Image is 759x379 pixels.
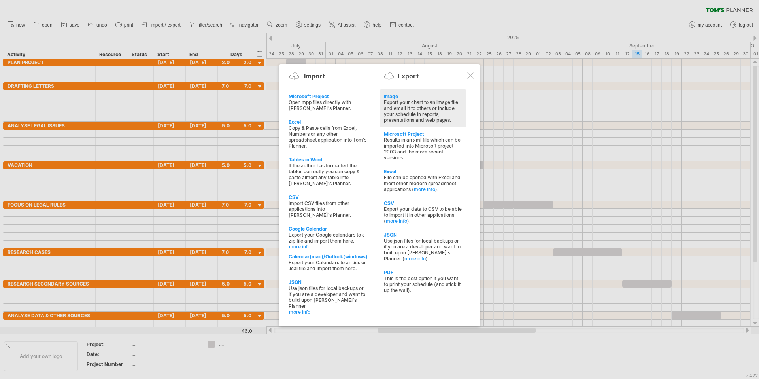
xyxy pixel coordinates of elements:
[289,125,367,149] div: Copy & Paste cells from Excel, Numbers or any other spreadsheet application into Tom's Planner.
[384,169,462,174] div: Excel
[386,218,407,224] a: more info
[289,163,367,186] div: If the author has formatted the tables correctly you can copy & paste almost any table into [PERS...
[384,275,462,293] div: This is the best option if you want to print your schedule (and stick it up the wall).
[384,269,462,275] div: PDF
[384,174,462,192] div: File can be opened with Excel and most other modern spreadsheet applications ( ).
[404,256,426,262] a: more info
[414,186,435,192] a: more info
[289,157,367,163] div: Tables in Word
[384,232,462,238] div: JSON
[384,93,462,99] div: Image
[304,72,325,80] div: Import
[289,309,367,315] a: more info
[384,137,462,161] div: Results in an xml file which can be imported into Microsoft project 2003 and the more recent vers...
[289,244,367,250] a: more info
[384,131,462,137] div: Microsoft Project
[384,238,462,262] div: Use json files for local backups or if you are a developer and want to built upon [PERSON_NAME]'s...
[384,99,462,123] div: Export your chart to an image file and email it to others or include your schedule in reports, pr...
[384,206,462,224] div: Export your data to CSV to be able to import it in other applications ( ).
[289,119,367,125] div: Excel
[398,72,419,80] div: Export
[384,200,462,206] div: CSV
